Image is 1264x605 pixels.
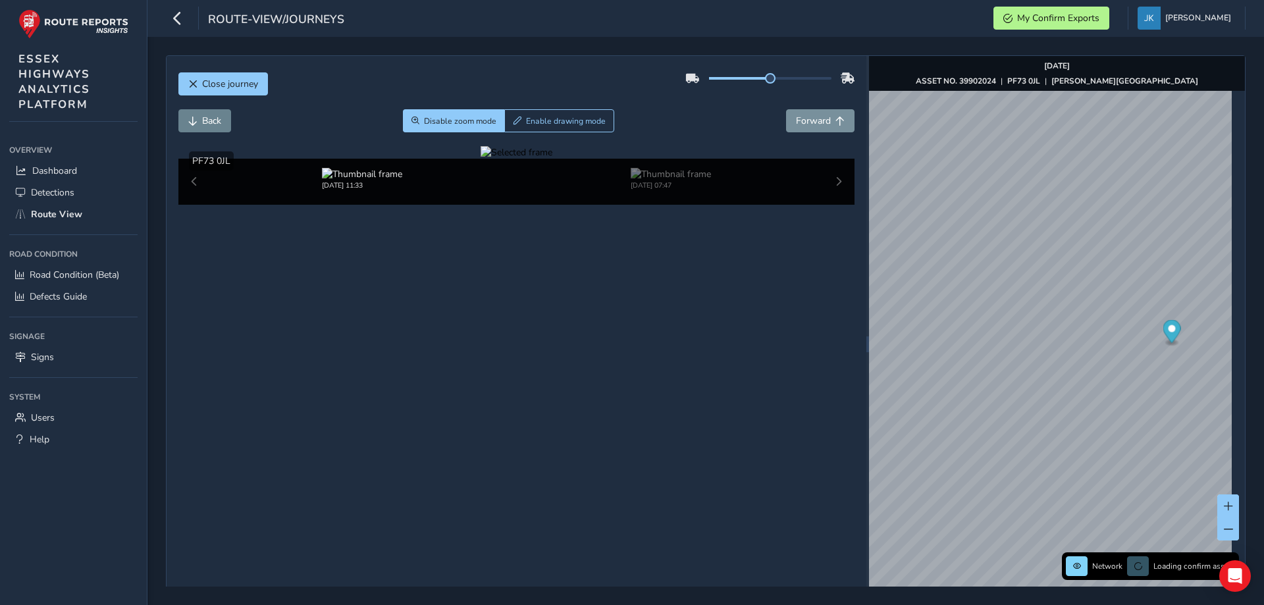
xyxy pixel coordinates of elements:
[403,109,505,132] button: Zoom
[424,116,496,126] span: Disable zoom mode
[526,116,606,126] span: Enable drawing mode
[1163,320,1180,347] div: Map marker
[202,78,258,90] span: Close journey
[208,11,344,30] span: route-view/journeys
[9,160,138,182] a: Dashboard
[1138,7,1161,30] img: diamond-layout
[1092,561,1122,571] span: Network
[9,140,138,160] div: Overview
[192,155,230,167] span: PF73 0JL
[1165,7,1231,30] span: [PERSON_NAME]
[18,51,90,112] span: ESSEX HIGHWAYS ANALYTICS PLATFORM
[1138,7,1236,30] button: [PERSON_NAME]
[796,115,831,127] span: Forward
[9,346,138,368] a: Signs
[1017,12,1099,24] span: My Confirm Exports
[178,72,268,95] button: Close journey
[9,407,138,429] a: Users
[30,290,87,303] span: Defects Guide
[504,109,614,132] button: Draw
[9,244,138,264] div: Road Condition
[1153,561,1235,571] span: Loading confirm assets
[202,115,221,127] span: Back
[32,165,77,177] span: Dashboard
[322,180,402,190] div: [DATE] 11:33
[30,269,119,281] span: Road Condition (Beta)
[9,327,138,346] div: Signage
[31,411,55,424] span: Users
[993,7,1109,30] button: My Confirm Exports
[9,387,138,407] div: System
[9,429,138,450] a: Help
[31,186,74,199] span: Detections
[9,264,138,286] a: Road Condition (Beta)
[31,351,54,363] span: Signs
[9,286,138,307] a: Defects Guide
[322,168,402,180] img: Thumbnail frame
[30,433,49,446] span: Help
[178,109,231,132] button: Back
[916,76,996,86] strong: ASSET NO. 39902024
[631,168,711,180] img: Thumbnail frame
[631,180,711,190] div: [DATE] 07:47
[1007,76,1040,86] strong: PF73 0JL
[1051,76,1198,86] strong: [PERSON_NAME][GEOGRAPHIC_DATA]
[916,76,1198,86] div: | |
[1044,61,1070,71] strong: [DATE]
[786,109,855,132] button: Forward
[31,208,82,221] span: Route View
[1219,560,1251,592] div: Open Intercom Messenger
[18,9,128,39] img: rr logo
[9,182,138,203] a: Detections
[9,203,138,225] a: Route View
